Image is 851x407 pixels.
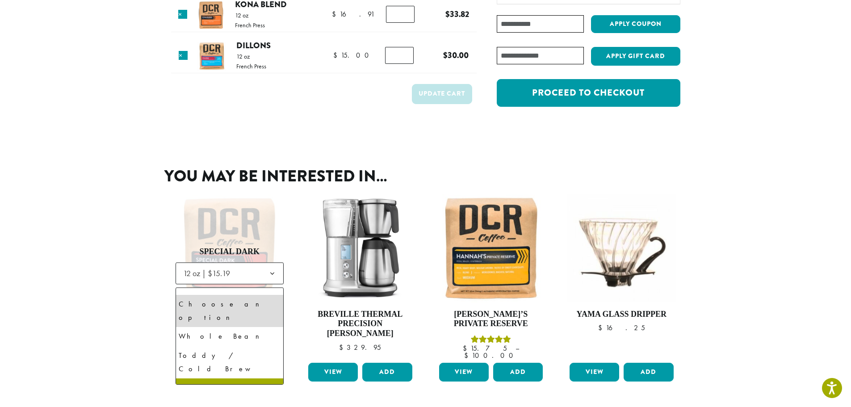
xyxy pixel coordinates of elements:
[306,194,415,302] img: Breville-Precision-Brewer-unit.jpg
[437,194,545,359] a: [PERSON_NAME]’s Private ReserveRated 5.00 out of 5
[179,330,281,343] div: Whole Bean
[332,9,340,19] span: $
[591,47,680,66] button: Apply Gift Card
[598,323,606,332] span: $
[516,344,519,353] span: –
[445,8,450,20] span: $
[439,363,489,382] a: View
[236,63,266,69] p: French Press
[437,194,545,302] img: Hannahs-Private-Reserve-12oz-300x300.jpg
[567,310,676,319] h4: Yama Glass Dripper
[437,310,545,329] h4: [PERSON_NAME]’s Private Reserve
[176,287,284,309] span: Choose an option
[180,264,239,282] span: 12 oz | $15.19
[176,295,284,327] li: Choose an option
[306,310,415,339] h4: Breville Thermal Precision [PERSON_NAME]
[180,290,246,307] span: Choose an option
[178,10,187,19] a: Remove this item
[591,15,680,34] button: Apply coupon
[339,343,347,352] span: $
[306,194,415,359] a: Breville Thermal Precision [PERSON_NAME] $329.95
[463,344,470,353] span: $
[443,49,469,61] bdi: 30.00
[464,351,472,360] span: $
[176,194,284,389] a: Rated 5.00 out of 5
[333,50,373,60] bdi: 15.00
[567,194,676,302] img: Hario-Glass-Dripper-e1551571804408-300x300.jpg
[463,344,507,353] bdi: 15.75
[445,8,469,20] bdi: 33.82
[197,42,226,71] img: Dillons
[437,334,545,345] div: Rated 5.00 out of 5
[624,363,673,382] button: Add
[308,363,358,382] a: View
[333,50,341,60] span: $
[179,381,281,394] div: French Press
[412,84,472,104] button: Update cart
[164,167,687,186] h2: You may be interested in…
[179,51,188,60] a: Remove this item
[332,9,374,19] bdi: 16.91
[236,53,266,59] p: 12 oz
[385,47,414,64] input: Product quantity
[197,0,226,29] img: Kona Blend
[179,349,281,376] div: Toddy / Cold Brew
[570,363,619,382] a: View
[183,268,230,278] span: 12 oz | $15.19
[464,351,517,360] bdi: 100.00
[497,79,680,107] a: Proceed to checkout
[362,363,412,382] button: Add
[493,363,543,382] button: Add
[176,248,284,257] h4: Special Dark
[235,12,265,18] p: 12 oz
[235,22,265,28] p: French Press
[176,262,284,284] span: 12 oz | $15.19
[598,323,645,332] bdi: 16.25
[386,6,415,23] input: Product quantity
[236,39,271,51] a: Dillons
[567,194,676,359] a: Yama Glass Dripper $16.25
[443,49,448,61] span: $
[339,343,381,352] bdi: 329.95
